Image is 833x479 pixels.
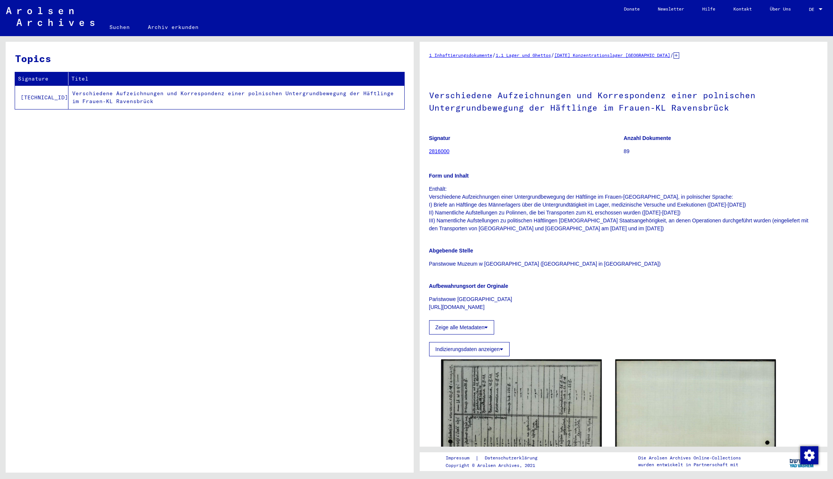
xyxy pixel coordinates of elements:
a: 1 Inhaftierungsdokumente [429,52,492,58]
p: Państwowe [GEOGRAPHIC_DATA] [URL][DOMAIN_NAME] [429,295,818,311]
a: 2816000 [429,148,450,154]
button: Indizierungsdaten anzeigen [429,342,510,356]
h1: Verschiedene Aufzeichnungen und Korrespondenz einer polnischen Untergrundbewegung der Häftlinge i... [429,78,818,123]
div: | [446,454,546,462]
a: Suchen [100,18,139,36]
span: / [492,52,496,58]
h3: Topics [15,51,404,66]
b: Abgebende Stelle [429,248,473,254]
th: Signature [15,72,68,85]
th: Titel [68,72,404,85]
a: Archiv erkunden [139,18,208,36]
p: wurden entwickelt in Partnerschaft mit [638,461,741,468]
span: DE [809,7,817,12]
div: Zustimmung ändern [800,446,818,464]
img: Arolsen_neg.svg [6,7,94,26]
a: 1.1 Lager und Ghettos [496,52,551,58]
img: yv_logo.png [788,452,816,471]
span: / [551,52,554,58]
b: Anzahl Dokumente [624,135,671,141]
button: Zeige alle Metadaten [429,320,495,335]
p: Panstwowe Muzeum w [GEOGRAPHIC_DATA] ([GEOGRAPHIC_DATA] in [GEOGRAPHIC_DATA]) [429,260,818,268]
td: [TECHNICAL_ID] [15,85,68,109]
td: Verschiedene Aufzeichnungen und Korrespondenz einer polnischen Untergrundbewegung der Häftlinge i... [68,85,404,109]
span: / [670,52,674,58]
p: Enthält: Verschiedene Aufzeichnungen einer Untergrundbewegung der Häftlinge im Frauen-[GEOGRAPHIC... [429,185,818,233]
b: Aufbewahrungsort der Orginale [429,283,508,289]
p: Die Arolsen Archives Online-Collections [638,455,741,461]
a: Impressum [446,454,475,462]
a: [DATE] Konzentrationslager [GEOGRAPHIC_DATA] [554,52,670,58]
p: Copyright © Arolsen Archives, 2021 [446,462,546,469]
b: Form und Inhalt [429,173,469,179]
a: Datenschutzerklärung [479,454,546,462]
p: 89 [624,148,818,155]
b: Signatur [429,135,451,141]
img: Zustimmung ändern [800,446,818,464]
